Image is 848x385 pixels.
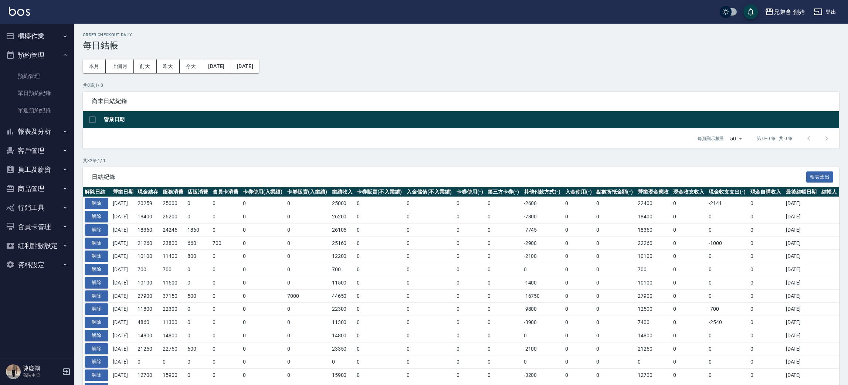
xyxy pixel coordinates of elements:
[330,329,355,342] td: 14800
[563,223,594,236] td: 0
[136,250,160,263] td: 10100
[161,210,186,224] td: 26200
[707,289,748,303] td: 0
[161,250,186,263] td: 11400
[522,210,563,224] td: -7800
[636,187,671,197] th: 營業現金應收
[522,197,563,210] td: -2600
[3,122,71,141] button: 報表及分析
[784,303,820,316] td: [DATE]
[636,329,671,342] td: 14800
[134,59,157,73] button: 前天
[671,303,707,316] td: 0
[136,210,160,224] td: 18400
[161,276,186,289] td: 11500
[784,276,820,289] td: [DATE]
[186,250,210,263] td: 800
[241,210,286,224] td: 0
[136,303,160,316] td: 11800
[285,289,330,303] td: 7000
[3,160,71,179] button: 員工及薪資
[85,264,108,275] button: 解除
[563,276,594,289] td: 0
[707,223,748,236] td: 0
[161,187,186,197] th: 服務消費
[522,289,563,303] td: -16750
[285,316,330,329] td: 0
[806,173,834,180] a: 報表匯出
[285,197,330,210] td: 0
[161,342,186,355] td: 22750
[285,329,330,342] td: 0
[455,250,486,263] td: 0
[211,316,241,329] td: 0
[522,223,563,236] td: -7745
[186,210,210,224] td: 0
[486,276,522,289] td: 0
[636,236,671,250] td: 22260
[707,263,748,276] td: 0
[241,236,286,250] td: 0
[405,197,455,210] td: 0
[455,197,486,210] td: 0
[85,198,108,209] button: 解除
[486,187,522,197] th: 第三方卡券(-)
[241,276,286,289] td: 0
[285,263,330,276] td: 0
[111,342,136,355] td: [DATE]
[85,303,108,315] button: 解除
[285,210,330,224] td: 0
[330,303,355,316] td: 22300
[161,197,186,210] td: 25000
[806,171,834,183] button: 報表匯出
[749,289,784,303] td: 0
[85,211,108,222] button: 解除
[241,289,286,303] td: 0
[186,276,210,289] td: 0
[355,316,405,329] td: 0
[405,210,455,224] td: 0
[3,68,71,85] a: 預約管理
[136,276,160,289] td: 10100
[285,236,330,250] td: 0
[157,59,180,73] button: 昨天
[455,303,486,316] td: 0
[161,329,186,342] td: 14800
[563,187,594,197] th: 入金使用(-)
[784,187,820,197] th: 最後結帳日期
[3,85,71,102] a: 單日預約紀錄
[85,330,108,341] button: 解除
[83,157,839,164] p: 共 32 筆, 1 / 1
[636,316,671,329] td: 7400
[563,250,594,263] td: 0
[111,303,136,316] td: [DATE]
[522,329,563,342] td: 0
[136,223,160,236] td: 18360
[330,197,355,210] td: 25000
[241,329,286,342] td: 0
[671,276,707,289] td: 0
[111,210,136,224] td: [DATE]
[749,276,784,289] td: 0
[3,46,71,65] button: 預約管理
[455,329,486,342] td: 0
[671,289,707,303] td: 0
[85,317,108,328] button: 解除
[330,263,355,276] td: 700
[186,289,210,303] td: 500
[522,276,563,289] td: -1400
[186,197,210,210] td: 0
[355,329,405,342] td: 0
[707,276,748,289] td: 0
[594,210,636,224] td: 0
[707,210,748,224] td: 0
[211,187,241,197] th: 會員卡消費
[161,223,186,236] td: 24245
[671,223,707,236] td: 0
[85,343,108,355] button: 解除
[330,210,355,224] td: 26200
[136,289,160,303] td: 27900
[231,59,259,73] button: [DATE]
[671,210,707,224] td: 0
[102,111,839,129] th: 營業日期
